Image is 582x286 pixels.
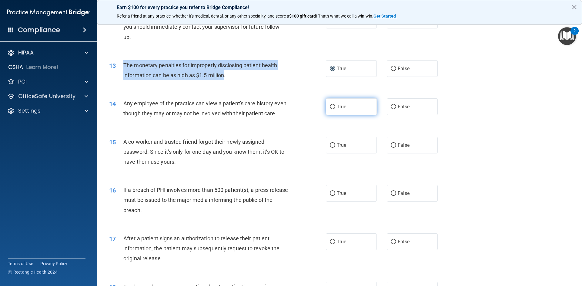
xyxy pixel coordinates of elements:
[123,62,277,78] span: The monetary penalties for improperly disclosing patient health information can be as high as $1....
[117,5,562,10] p: Earn $100 for every practice you refer to Bridge Compliance!
[123,235,279,261] span: After a patient signs an authorization to release their patient information, the patient may subs...
[123,139,284,165] span: A co-worker and trusted friend forgot their newly assigned password. Since it’s only for one day ...
[398,104,410,110] span: False
[8,64,23,71] p: OSHA
[391,67,396,71] input: False
[391,143,396,148] input: False
[373,14,396,18] strong: Get Started
[289,14,316,18] strong: $100 gift card
[398,190,410,196] span: False
[391,105,396,109] input: False
[109,187,116,194] span: 16
[7,6,90,18] img: PMB logo
[26,64,59,71] p: Learn More!
[18,93,75,100] p: OfficeSafe University
[8,269,58,275] span: Ⓒ Rectangle Health 2024
[373,14,397,18] a: Get Started
[7,49,88,56] a: HIPAA
[337,190,346,196] span: True
[337,239,346,245] span: True
[398,239,410,245] span: False
[316,14,373,18] span: ! That's what we call a win-win.
[123,14,287,40] span: If you suspect that someone is violating the practice's privacy policy you should immediately con...
[571,2,577,12] button: Close
[109,100,116,107] span: 14
[574,31,576,39] div: 2
[558,27,576,45] button: Open Resource Center, 2 new notifications
[330,240,335,244] input: True
[109,62,116,69] span: 13
[398,142,410,148] span: False
[123,187,288,213] span: If a breach of PHI involves more than 500 patient(s), a press release must be issued to the major...
[391,240,396,244] input: False
[337,142,346,148] span: True
[391,191,396,196] input: False
[330,105,335,109] input: True
[40,261,68,267] a: Privacy Policy
[7,93,88,100] a: OfficeSafe University
[109,235,116,242] span: 17
[337,66,346,71] span: True
[7,107,88,114] a: Settings
[337,104,346,110] span: True
[330,191,335,196] input: True
[18,107,41,114] p: Settings
[398,66,410,71] span: False
[7,78,88,85] a: PCI
[109,139,116,146] span: 15
[117,14,289,18] span: Refer a friend at any practice, whether it's medical, dental, or any other speciality, and score a
[330,143,335,148] input: True
[477,243,575,267] iframe: Drift Widget Chat Controller
[123,100,286,117] span: Any employee of the practice can view a patient's care history even though they may or may not be...
[8,261,33,267] a: Terms of Use
[18,78,27,85] p: PCI
[18,26,60,34] h4: Compliance
[330,67,335,71] input: True
[18,49,34,56] p: HIPAA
